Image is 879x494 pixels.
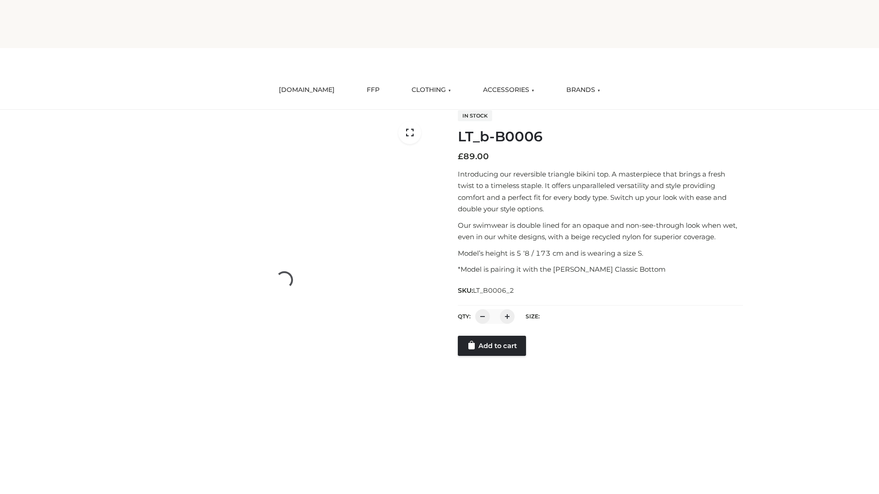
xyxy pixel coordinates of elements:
label: QTY: [458,313,471,320]
h1: LT_b-B0006 [458,129,743,145]
a: BRANDS [559,80,607,100]
a: CLOTHING [405,80,458,100]
p: Model’s height is 5 ‘8 / 173 cm and is wearing a size S. [458,247,743,259]
a: Add to cart [458,336,526,356]
label: Size: [526,313,540,320]
span: In stock [458,110,492,121]
a: FFP [360,80,386,100]
bdi: 89.00 [458,151,489,161]
p: Our swimwear is double lined for an opaque and non-see-through look when wet, even in our white d... [458,220,743,243]
p: *Model is pairing it with the [PERSON_NAME] Classic Bottom [458,263,743,275]
span: £ [458,151,463,161]
a: [DOMAIN_NAME] [272,80,342,100]
p: Introducing our reversible triangle bikini top. A masterpiece that brings a fresh twist to a time... [458,168,743,215]
span: SKU: [458,285,515,296]
a: ACCESSORIES [476,80,541,100]
span: LT_B0006_2 [473,286,514,295]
